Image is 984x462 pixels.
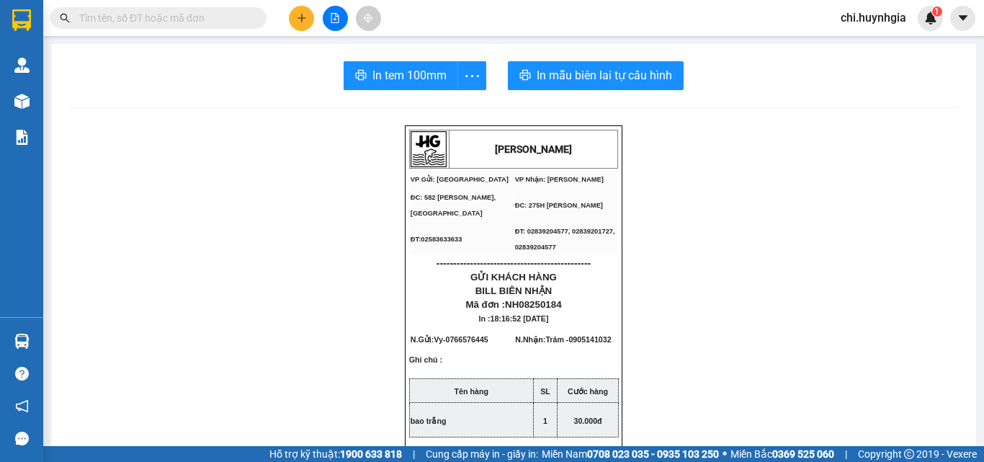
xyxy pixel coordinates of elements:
[289,6,314,31] button: plus
[957,12,970,25] span: caret-down
[587,448,719,460] strong: 0708 023 035 - 0935 103 250
[723,451,727,457] span: ⚪️
[15,432,29,445] span: message
[568,335,611,344] span: 0905141032
[14,334,30,349] img: warehouse-icon
[491,314,549,323] span: 18:16:52 [DATE]
[904,449,914,459] span: copyright
[475,285,553,296] span: BILL BIÊN NHẬN
[508,61,684,90] button: printerIn mẫu biên lai tự cấu hình
[297,13,307,23] span: plus
[14,94,30,109] img: warehouse-icon
[12,9,31,31] img: logo-vxr
[568,387,608,396] strong: Cước hàng
[543,417,547,425] span: 1
[457,61,486,90] button: more
[730,446,834,462] span: Miền Bắc
[443,335,488,344] span: -
[79,10,249,26] input: Tìm tên, số ĐT hoặc mã đơn
[411,176,509,183] span: VP Gửi: [GEOGRAPHIC_DATA]
[772,448,834,460] strong: 0369 525 060
[15,399,29,413] span: notification
[515,176,604,183] span: VP Nhận: [PERSON_NAME]
[426,446,538,462] span: Cung cấp máy in - giấy in:
[458,67,486,85] span: more
[411,335,488,344] span: N.Gửi:
[495,143,572,155] strong: [PERSON_NAME]
[356,6,381,31] button: aim
[479,314,549,323] span: In :
[505,299,562,310] span: NH08250184
[340,448,402,460] strong: 1900 633 818
[14,130,30,145] img: solution-icon
[344,61,458,90] button: printerIn tem 100mm
[60,13,70,23] span: search
[409,355,442,376] span: Ghi chú :
[924,12,937,25] img: icon-new-feature
[411,236,462,243] span: ĐT:02583633633
[411,131,447,167] img: logo
[269,446,402,462] span: Hỗ trợ kỹ thuật:
[15,367,29,381] span: question-circle
[829,9,918,27] span: chi.huynhgia
[573,417,601,425] span: 30.000đ
[542,446,719,462] span: Miền Nam
[545,335,611,344] span: Trâm -
[470,272,557,283] span: GỬI KHÁCH HÀNG
[515,335,611,344] span: N.Nhận:
[455,387,488,396] strong: Tên hàng
[330,13,340,23] span: file-add
[437,257,591,269] span: ----------------------------------------------
[323,6,348,31] button: file-add
[515,202,603,209] span: ĐC: 275H [PERSON_NAME]
[465,299,561,310] span: Mã đơn :
[445,335,488,344] span: 0766576445
[434,335,443,344] span: Vy
[845,446,847,462] span: |
[932,6,942,17] sup: 1
[372,66,447,84] span: In tem 100mm
[363,13,373,23] span: aim
[934,6,939,17] span: 1
[515,228,615,251] span: ĐT: 02839204577, 02839201727, 02839204577
[537,66,672,84] span: In mẫu biên lai tự cấu hình
[14,58,30,73] img: warehouse-icon
[519,69,531,83] span: printer
[540,387,550,396] strong: SL
[411,417,447,425] span: bao trắng
[413,446,415,462] span: |
[950,6,975,31] button: caret-down
[411,194,496,217] span: ĐC: 582 [PERSON_NAME], [GEOGRAPHIC_DATA]
[355,69,367,83] span: printer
